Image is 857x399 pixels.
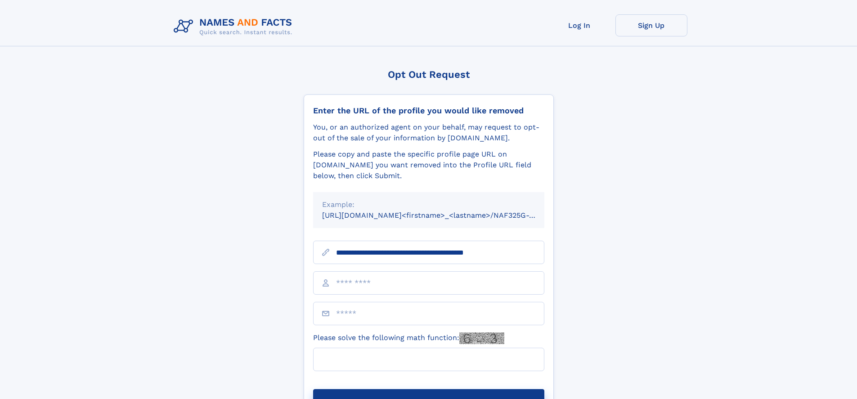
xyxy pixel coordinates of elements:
a: Sign Up [615,14,687,36]
div: Enter the URL of the profile you would like removed [313,106,544,116]
div: Please copy and paste the specific profile page URL on [DOMAIN_NAME] you want removed into the Pr... [313,149,544,181]
div: Example: [322,199,535,210]
div: Opt Out Request [304,69,554,80]
small: [URL][DOMAIN_NAME]<firstname>_<lastname>/NAF325G-xxxxxxxx [322,211,561,220]
label: Please solve the following math function: [313,332,504,344]
a: Log In [543,14,615,36]
div: You, or an authorized agent on your behalf, may request to opt-out of the sale of your informatio... [313,122,544,143]
img: Logo Names and Facts [170,14,300,39]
